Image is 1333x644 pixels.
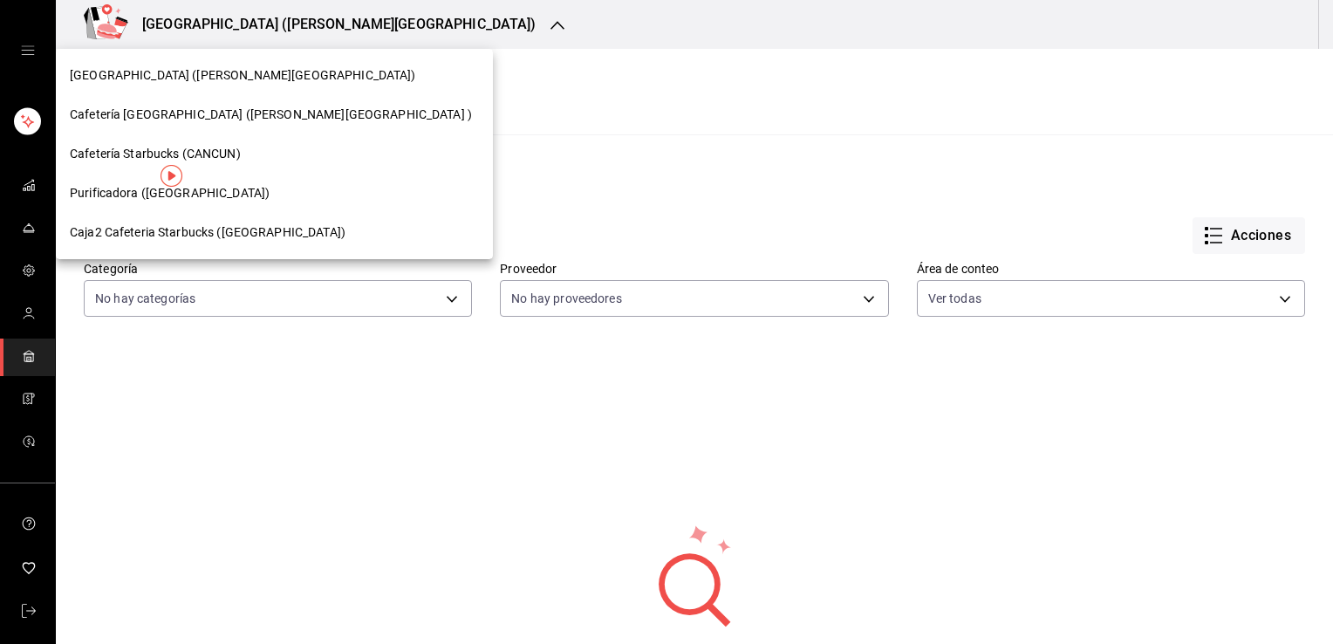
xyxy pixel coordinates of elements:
div: Cafetería [GEOGRAPHIC_DATA] ([PERSON_NAME][GEOGRAPHIC_DATA] ) [56,95,493,134]
div: Purificadora ([GEOGRAPHIC_DATA]) [56,174,493,213]
span: Caja2 Cafeteria Starbucks ([GEOGRAPHIC_DATA]) [70,223,345,242]
div: Cafetería Starbucks (CANCUN) [56,134,493,174]
span: [GEOGRAPHIC_DATA] ([PERSON_NAME][GEOGRAPHIC_DATA]) [70,66,416,85]
div: [GEOGRAPHIC_DATA] ([PERSON_NAME][GEOGRAPHIC_DATA]) [56,56,493,95]
span: Cafetería Starbucks (CANCUN) [70,145,241,163]
div: Caja2 Cafeteria Starbucks ([GEOGRAPHIC_DATA]) [56,213,493,252]
span: Cafetería [GEOGRAPHIC_DATA] ([PERSON_NAME][GEOGRAPHIC_DATA] ) [70,106,472,124]
span: Purificadora ([GEOGRAPHIC_DATA]) [70,184,270,202]
img: Tooltip marker [161,165,182,187]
